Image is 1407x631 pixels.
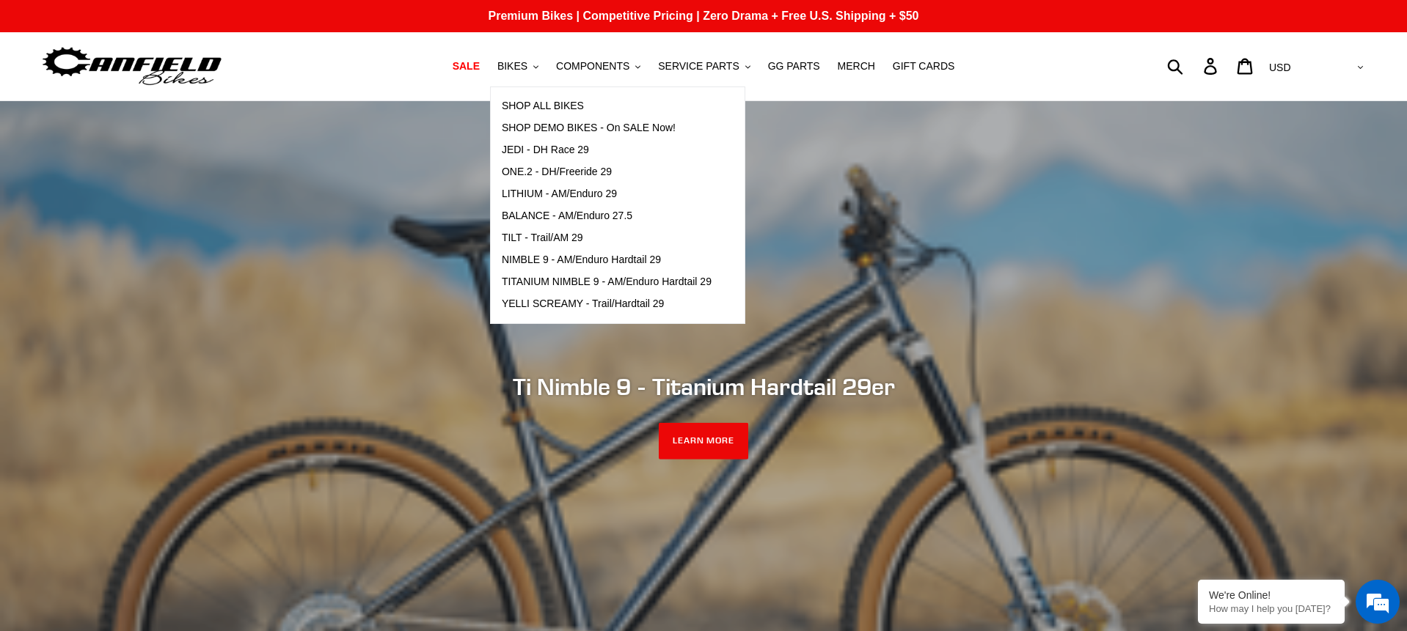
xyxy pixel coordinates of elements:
[502,100,584,112] span: SHOP ALL BIKES
[893,60,955,73] span: GIFT CARDS
[491,249,723,271] a: NIMBLE 9 - AM/Enduro Hardtail 29
[502,276,712,288] span: TITANIUM NIMBLE 9 - AM/Enduro Hardtail 29
[761,56,827,76] a: GG PARTS
[491,161,723,183] a: ONE.2 - DH/Freeride 29
[491,117,723,139] a: SHOP DEMO BIKES - On SALE Now!
[491,293,723,315] a: YELLI SCREAMY - Trail/Hardtail 29
[1209,589,1334,601] div: We're Online!
[491,271,723,293] a: TITANIUM NIMBLE 9 - AM/Enduro Hardtail 29
[885,56,962,76] a: GIFT CARDS
[453,60,480,73] span: SALE
[768,60,820,73] span: GG PARTS
[1209,603,1334,614] p: How may I help you today?
[651,56,757,76] button: SERVICE PARTS
[304,373,1103,401] h2: Ti Nimble 9 - Titanium Hardtail 29er
[830,56,882,76] a: MERCH
[491,227,723,249] a: TILT - Trail/AM 29
[491,95,723,117] a: SHOP ALL BIKES
[502,210,632,222] span: BALANCE - AM/Enduro 27.5
[659,423,749,460] a: LEARN MORE
[491,183,723,205] a: LITHIUM - AM/Enduro 29
[497,60,527,73] span: BIKES
[491,139,723,161] a: JEDI - DH Race 29
[838,60,875,73] span: MERCH
[1175,50,1213,82] input: Search
[445,56,487,76] a: SALE
[502,144,589,156] span: JEDI - DH Race 29
[502,298,665,310] span: YELLI SCREAMY - Trail/Hardtail 29
[502,122,676,134] span: SHOP DEMO BIKES - On SALE Now!
[502,188,617,200] span: LITHIUM - AM/Enduro 29
[490,56,546,76] button: BIKES
[502,254,661,266] span: NIMBLE 9 - AM/Enduro Hardtail 29
[556,60,629,73] span: COMPONENTS
[502,166,612,178] span: ONE.2 - DH/Freeride 29
[491,205,723,227] a: BALANCE - AM/Enduro 27.5
[502,232,583,244] span: TILT - Trail/AM 29
[40,43,224,89] img: Canfield Bikes
[549,56,648,76] button: COMPONENTS
[658,60,739,73] span: SERVICE PARTS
